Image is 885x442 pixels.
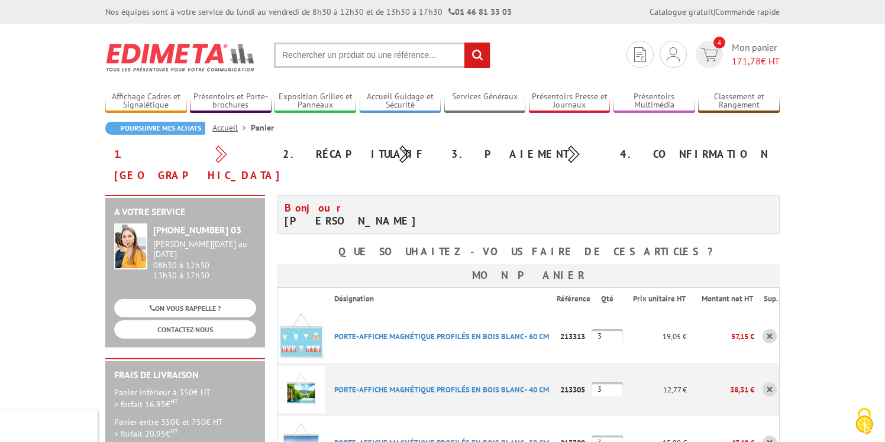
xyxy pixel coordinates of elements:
[650,6,780,18] div: |
[850,407,879,436] img: Cookies (fenêtre modale)
[277,366,325,413] img: PORTE-AFFICHE MAGNéTIQUE PROFILéS EN BOIS BLANC - 40 CM
[114,399,178,409] span: > forfait 16.95€
[613,92,695,111] a: Présentoirs Multimédia
[557,326,592,347] p: 213313
[611,144,780,165] div: 4. Confirmation
[844,402,885,442] button: Cookies (fenêtre modale)
[693,41,780,68] a: devis rapide 4 Mon panier 171,78€ HT
[732,55,761,67] span: 171,78
[687,379,754,400] p: 38,31 €
[105,144,274,186] div: 1. [GEOGRAPHIC_DATA]
[732,41,780,68] span: Mon panier
[114,386,256,410] p: Panier inférieur à 350€ HT
[114,370,256,381] h2: Frais de Livraison
[634,47,646,62] img: devis rapide
[623,326,687,347] p: 19,05 €
[114,223,147,269] img: widget-service.jpg
[444,92,526,111] a: Services Généraux
[701,48,718,61] img: devis rapide
[623,379,687,400] p: 12,77 €
[114,299,256,317] a: ON VOUS RAPPELLE ?
[687,326,754,347] p: 57,15 €
[114,320,256,339] a: CONTACTEZ-NOUS
[277,313,325,360] img: PORTE-AFFICHE MAGNéTIQUE PROFILéS EN BOIS BLANC - 60 CM
[557,294,590,305] p: Référence
[277,264,780,287] h3: Mon panier
[698,92,780,111] a: Classement et Rangement
[153,239,256,280] div: 08h30 à 12h30 13h30 à 17h30
[464,43,490,68] input: rechercher
[114,428,178,439] span: > forfait 20.95€
[448,6,512,17] strong: 01 46 81 33 03
[105,122,205,135] a: Poursuivre mes achats
[153,239,256,259] div: [PERSON_NAME][DATE] au [DATE]
[285,201,347,214] span: Bonjour
[114,416,256,440] p: Panier entre 350€ et 750€ HT
[212,122,251,133] a: Accueil
[442,144,611,165] div: 3. Paiement
[592,287,623,310] th: Qté
[650,6,713,17] a: Catalogue gratuit
[557,379,592,400] p: 213305
[632,294,686,305] p: Prix unitaire HT
[170,397,178,405] sup: HT
[114,207,256,217] h2: A votre service
[334,385,549,395] a: PORTE-AFFICHE MAGNéTIQUE PROFILéS EN BOIS BLANC - 40 CM
[105,35,256,79] img: Edimeta
[732,54,780,68] span: € HT
[153,224,241,236] strong: [PHONE_NUMBER] 03
[334,331,549,342] a: PORTE-AFFICHE MAGNéTIQUE PROFILéS EN BOIS BLANC - 60 CM
[338,245,719,258] b: Que souhaitez-vous faire de ces articles ?
[696,294,753,305] p: Montant net HT
[754,287,780,310] th: Sup.
[274,43,490,68] input: Rechercher un produit ou une référence...
[360,92,441,111] a: Accueil Guidage et Sécurité
[667,47,680,61] img: devis rapide
[170,427,178,435] sup: HT
[274,92,356,111] a: Exposition Grilles et Panneaux
[713,37,725,48] span: 4
[190,92,272,111] a: Présentoirs et Porte-brochures
[105,6,512,18] div: Nos équipes sont à votre service du lundi au vendredi de 8h30 à 12h30 et de 13h30 à 17h30
[105,92,187,111] a: Affichage Cadres et Signalétique
[274,144,442,165] div: 2. Récapitulatif
[285,201,519,227] h4: [PERSON_NAME]
[251,122,274,134] li: Panier
[529,92,611,111] a: Présentoirs Presse et Journaux
[715,6,780,17] a: Commande rapide
[325,287,556,310] th: Désignation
